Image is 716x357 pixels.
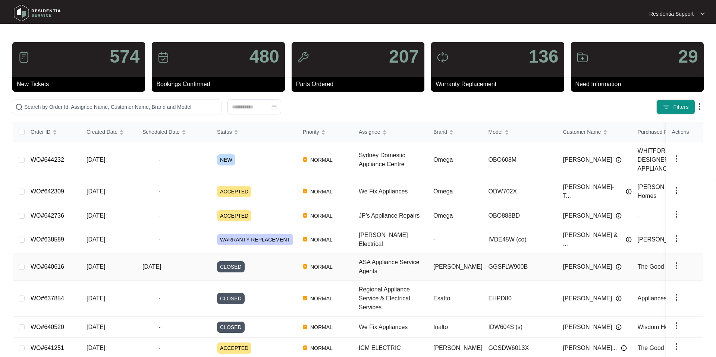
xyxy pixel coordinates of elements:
th: Actions [666,122,703,142]
span: NORMAL [307,235,336,244]
td: EHPD80 [483,281,557,317]
span: [PERSON_NAME] [433,345,483,351]
span: Assignee [359,128,380,136]
span: Purchased From [638,128,676,136]
span: [DATE] [87,345,105,351]
th: Customer Name [557,122,632,142]
span: NORMAL [307,323,336,332]
th: Purchased From [632,122,706,142]
span: [PERSON_NAME] [563,294,612,303]
div: JP's Appliance Repairs [359,211,427,220]
span: Created Date [87,128,117,136]
img: Info icon [616,296,622,301]
span: - [142,155,177,164]
img: search-icon [15,103,23,111]
img: icon [18,51,30,63]
span: [PERSON_NAME]... [563,344,617,353]
span: [DATE] [87,295,105,301]
span: [PERSON_NAME] [433,263,483,270]
p: New Tickets [17,80,145,89]
th: Created Date [81,122,136,142]
span: Esatto [433,295,450,301]
img: filter icon [663,103,670,111]
img: Info icon [626,237,632,243]
span: [DATE] [87,212,105,219]
span: - [142,323,177,332]
span: NORMAL [307,211,336,220]
span: ACCEPTED [217,210,251,221]
span: Wisdom Homes [638,324,680,330]
span: - [142,211,177,220]
a: WO#641251 [31,345,64,351]
a: WO#637854 [31,295,64,301]
button: filter iconFilters [656,99,695,114]
span: Order ID [31,128,51,136]
img: Info icon [616,213,622,219]
th: Order ID [25,122,81,142]
th: Scheduled Date [136,122,211,142]
td: ODW702X [483,178,557,205]
p: Parts Ordered [296,80,424,89]
span: Appliances Online [638,295,686,301]
a: WO#638589 [31,236,64,243]
span: Filters [673,103,689,111]
a: WO#640616 [31,263,64,270]
span: WARRANTY REPLACEMENT [217,234,293,245]
span: [PERSON_NAME] [563,155,612,164]
img: dropdown arrow [672,321,681,330]
span: Customer Name [563,128,601,136]
span: - [142,187,177,196]
span: ACCEPTED [217,186,251,197]
img: Info icon [626,189,632,195]
img: dropdown arrow [695,102,704,111]
img: Vercel Logo [303,325,307,329]
div: Sydney Domestic Appliance Centre [359,151,427,169]
img: dropdown arrow [672,293,681,302]
a: WO#640520 [31,324,64,330]
span: WHITFORDS DESIGNER APPLIANCES [638,148,675,172]
p: 29 [678,48,698,66]
span: NORMAL [307,262,336,271]
img: dropdown arrow [672,186,681,195]
th: Priority [297,122,353,142]
span: [DATE] [87,324,105,330]
span: The Good Guys [638,345,680,351]
div: ICM ELECTRIC [359,344,427,353]
span: CLOSED [217,261,245,272]
p: Bookings Confirmed [156,80,285,89]
span: [PERSON_NAME] & ... [563,231,622,249]
img: dropdown arrow [672,261,681,270]
span: - [638,212,640,219]
span: [PERSON_NAME] [638,236,687,243]
img: residentia service logo [11,2,63,24]
img: Info icon [616,324,622,330]
img: dropdown arrow [672,154,681,163]
span: - [142,235,177,244]
td: OBO608M [483,142,557,178]
img: dropdown arrow [700,12,705,16]
th: Brand [427,122,483,142]
span: [PERSON_NAME] [563,323,612,332]
span: Omega [433,212,453,219]
span: - [433,236,435,243]
img: dropdown arrow [672,342,681,351]
span: NORMAL [307,344,336,353]
td: OBO888BD [483,205,557,226]
div: ASA Appliance Service Agents [359,258,427,276]
span: [DATE] [87,157,105,163]
span: NEW [217,154,235,165]
img: dropdown arrow [672,210,681,219]
span: CLOSED [217,293,245,304]
a: WO#642736 [31,212,64,219]
span: ACCEPTED [217,342,251,354]
span: NORMAL [307,187,336,196]
img: icon [577,51,588,63]
span: [DATE] [87,236,105,243]
p: Need Information [575,80,704,89]
span: Priority [303,128,319,136]
p: 207 [389,48,419,66]
img: Vercel Logo [303,296,307,300]
th: Assignee [353,122,427,142]
span: [DATE] [87,263,105,270]
img: Vercel Logo [303,213,307,218]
